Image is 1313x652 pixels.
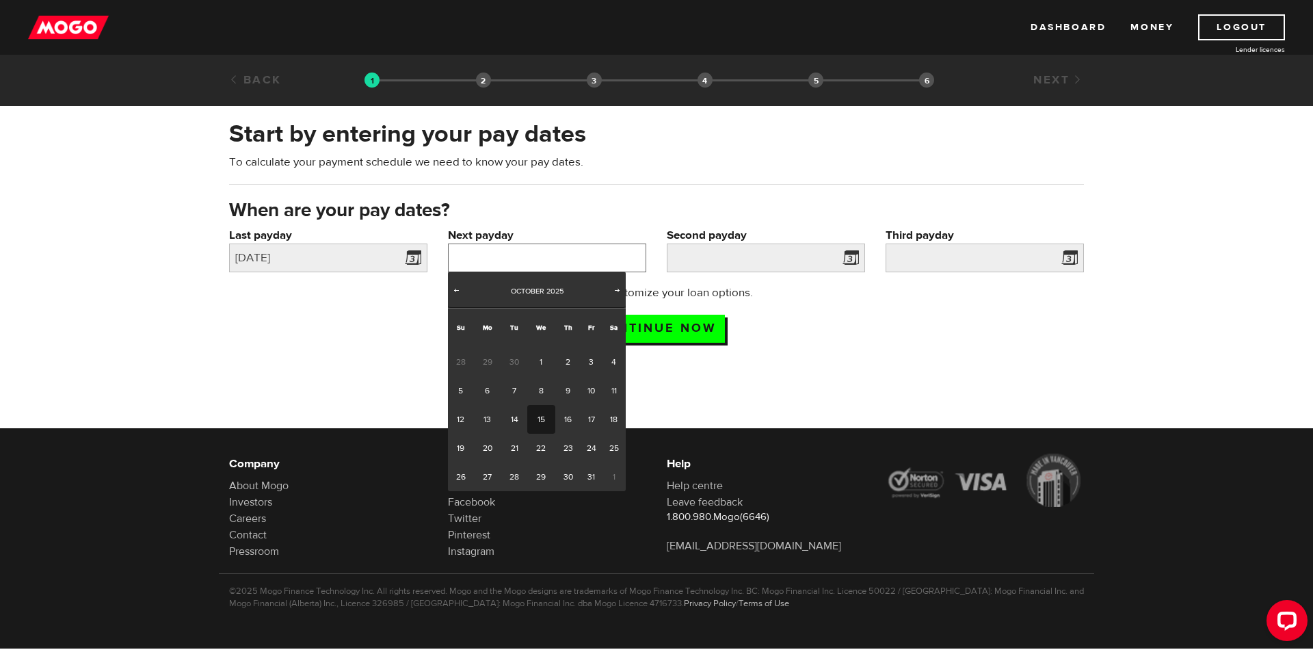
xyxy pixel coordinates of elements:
label: Last payday [229,227,427,244]
a: 6 [473,376,501,405]
a: 27 [473,462,501,491]
span: 1 [602,462,626,491]
p: To calculate your payment schedule we need to know your pay dates. [229,154,1084,170]
a: 15 [527,405,555,434]
img: legal-icons-92a2ffecb4d32d839781d1b4e4802d7b.png [886,454,1084,507]
iframe: LiveChat chat widget [1256,595,1313,652]
label: Third payday [886,227,1084,244]
a: 14 [501,405,527,434]
span: Thursday [564,323,572,332]
a: 13 [473,405,501,434]
p: ©2025 Mogo Finance Technology Inc. All rights reserved. Mogo and the Mogo designs are trademarks ... [229,585,1084,610]
a: Privacy Policy [684,598,736,609]
a: 25 [602,434,626,462]
a: Pinterest [448,528,490,542]
a: 23 [555,434,581,462]
a: Careers [229,512,266,525]
a: Back [229,73,282,88]
a: Dashboard [1031,14,1106,40]
span: Prev [451,285,462,296]
span: 28 [448,348,473,376]
a: Facebook [448,495,495,509]
span: October [511,286,544,296]
img: mogo_logo-11ee424be714fa7cbb0f0f49df9e16ec.png [28,14,109,40]
p: 1.800.980.Mogo(6646) [667,510,865,524]
a: Next [1033,73,1084,88]
a: 2 [555,348,581,376]
span: Monday [483,323,492,332]
a: 29 [527,462,555,491]
span: Next [612,285,623,296]
a: 5 [448,376,473,405]
a: 22 [527,434,555,462]
a: 20 [473,434,501,462]
a: Lender licences [1182,44,1285,55]
span: Friday [588,323,594,332]
input: Continue now [588,315,725,343]
p: Next up: Customize your loan options. [521,285,793,301]
a: 3 [581,348,602,376]
a: Leave feedback [667,495,743,509]
span: Tuesday [510,323,518,332]
a: Next [611,285,624,298]
a: 11 [602,376,626,405]
span: 29 [473,348,501,376]
a: Terms of Use [739,598,789,609]
a: Prev [449,285,463,298]
a: 19 [448,434,473,462]
a: 31 [581,462,602,491]
a: 30 [555,462,581,491]
label: Second payday [667,227,865,244]
a: 12 [448,405,473,434]
a: Twitter [448,512,481,525]
a: Help centre [667,479,723,493]
a: 9 [555,376,581,405]
label: Next payday [448,227,646,244]
a: Money [1130,14,1173,40]
a: Investors [229,495,272,509]
a: 21 [501,434,527,462]
h2: Start by entering your pay dates [229,120,1084,148]
a: 17 [581,405,602,434]
img: transparent-188c492fd9eaac0f573672f40bb141c2.gif [364,73,380,88]
a: Contact [229,528,267,542]
h6: Help [667,456,865,472]
span: 30 [501,348,527,376]
a: 24 [581,434,602,462]
span: 2025 [546,286,563,296]
a: 28 [501,462,527,491]
a: 18 [602,405,626,434]
a: About Mogo [229,479,289,493]
a: Pressroom [229,545,279,558]
a: 7 [501,376,527,405]
a: [EMAIL_ADDRESS][DOMAIN_NAME] [667,539,841,553]
a: 8 [527,376,555,405]
a: 1 [527,348,555,376]
span: Wednesday [536,323,546,332]
a: 10 [581,376,602,405]
span: Sunday [457,323,465,332]
a: Instagram [448,545,494,558]
span: Saturday [610,323,618,332]
h3: When are your pay dates? [229,200,1084,222]
a: Logout [1198,14,1285,40]
h6: Company [229,456,427,472]
a: 26 [448,462,473,491]
a: 16 [555,405,581,434]
a: 4 [602,348,626,376]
